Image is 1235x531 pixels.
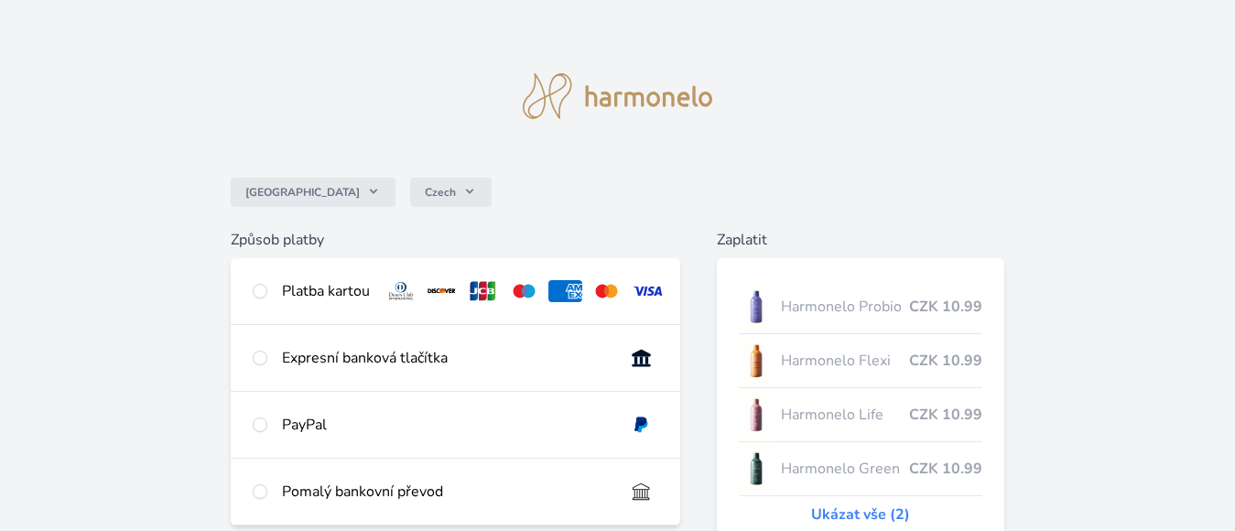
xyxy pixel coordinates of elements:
[624,414,658,436] img: paypal.svg
[282,280,370,302] div: Platba kartou
[739,446,774,492] img: CLEAN_GREEN_se_stinem_x-lo.jpg
[624,347,658,369] img: onlineBanking_CZ.svg
[781,404,910,426] span: Harmonelo Life
[909,458,982,480] span: CZK 10.99
[811,504,910,526] a: Ukázat vše (2)
[781,296,910,318] span: Harmonelo Probio
[231,178,395,207] button: [GEOGRAPHIC_DATA]
[245,185,360,200] span: [GEOGRAPHIC_DATA]
[717,229,1004,251] h6: Zaplatit
[739,392,774,438] img: CLEAN_LIFE_se_stinem_x-lo.jpg
[282,414,611,436] div: PayPal
[466,280,500,302] img: jcb.svg
[410,178,492,207] button: Czech
[624,481,658,503] img: bankTransfer_IBAN.svg
[425,280,459,302] img: discover.svg
[507,280,541,302] img: maestro.svg
[523,73,713,119] img: logo.svg
[739,338,774,384] img: CLEAN_FLEXI_se_stinem_x-hi_(1)-lo.jpg
[909,350,982,372] span: CZK 10.99
[282,481,611,503] div: Pomalý bankovní převod
[781,350,910,372] span: Harmonelo Flexi
[590,280,623,302] img: mc.svg
[631,280,665,302] img: visa.svg
[909,404,982,426] span: CZK 10.99
[781,458,910,480] span: Harmonelo Green
[231,229,681,251] h6: Způsob platby
[282,347,611,369] div: Expresní banková tlačítka
[548,280,582,302] img: amex.svg
[385,280,418,302] img: diners.svg
[425,185,456,200] span: Czech
[909,296,982,318] span: CZK 10.99
[739,284,774,330] img: CLEAN_PROBIO_se_stinem_x-lo.jpg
